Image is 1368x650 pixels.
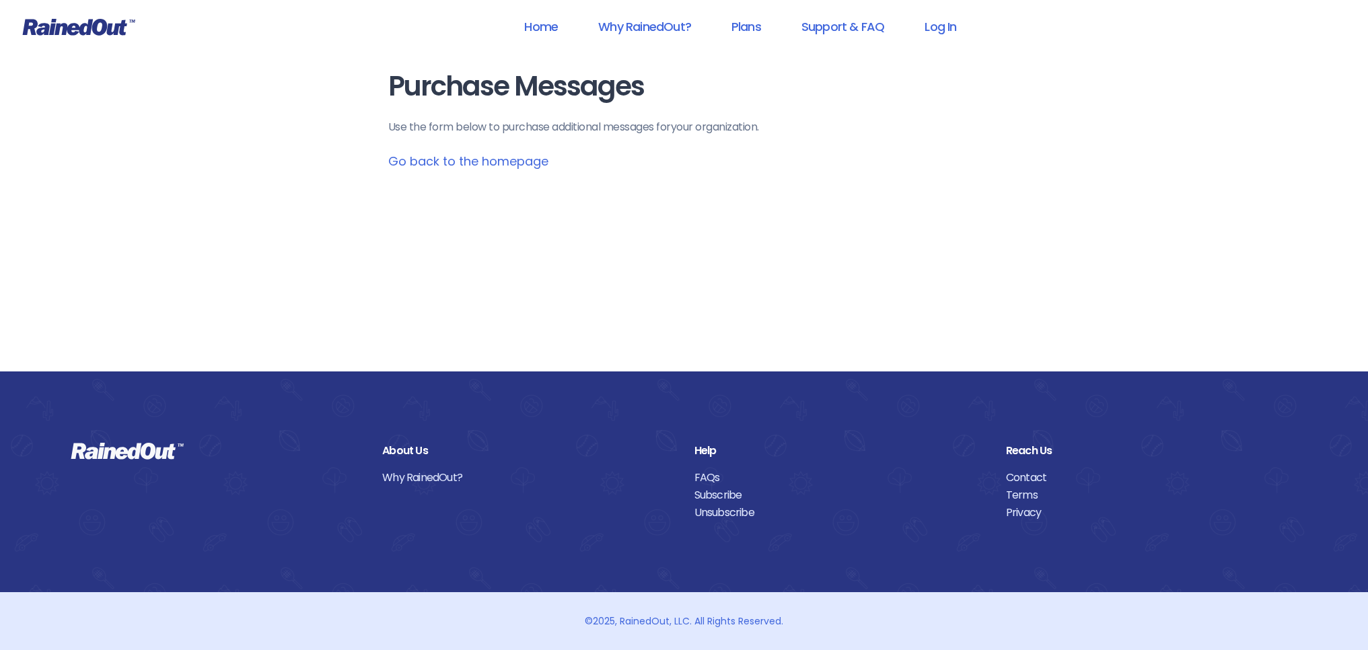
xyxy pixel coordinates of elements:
[1006,504,1297,521] a: Privacy
[714,11,779,42] a: Plans
[507,11,575,42] a: Home
[1006,486,1297,504] a: Terms
[694,442,986,460] div: Help
[694,504,986,521] a: Unsubscribe
[694,486,986,504] a: Subscribe
[388,119,980,135] p: Use the form below to purchase additional messages for your organization .
[1006,442,1297,460] div: Reach Us
[382,442,674,460] div: About Us
[1006,469,1297,486] a: Contact
[694,469,986,486] a: FAQs
[382,469,674,486] a: Why RainedOut?
[388,71,980,102] h1: Purchase Messages
[388,153,548,170] a: Go back to the homepage
[907,11,974,42] a: Log In
[581,11,709,42] a: Why RainedOut?
[784,11,902,42] a: Support & FAQ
